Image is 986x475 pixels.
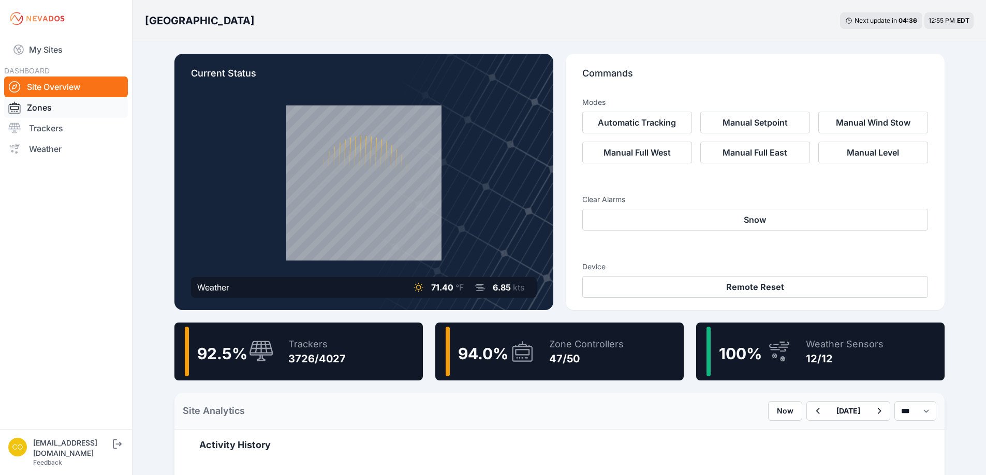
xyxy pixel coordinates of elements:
[435,323,684,380] a: 94.0%Zone Controllers47/50
[582,97,606,108] h3: Modes
[513,282,524,293] span: kts
[696,323,945,380] a: 100%Weather Sensors12/12
[582,262,928,272] h3: Device
[700,142,810,163] button: Manual Full East
[174,323,423,380] a: 92.5%Trackers3726/4027
[191,66,537,89] p: Current Status
[855,17,897,24] span: Next update in
[183,404,245,418] h2: Site Analytics
[145,13,255,28] h3: [GEOGRAPHIC_DATA]
[582,112,692,133] button: Automatic Tracking
[33,458,62,466] a: Feedback
[4,97,128,118] a: Zones
[957,17,969,24] span: EDT
[4,37,128,62] a: My Sites
[145,7,255,34] nav: Breadcrumb
[582,66,928,89] p: Commands
[199,438,920,452] h2: Activity History
[818,112,928,133] button: Manual Wind Stow
[899,17,917,25] div: 04 : 36
[929,17,955,24] span: 12:55 PM
[8,438,27,456] img: controlroomoperator@invenergy.com
[582,194,928,205] h3: Clear Alarms
[549,351,624,366] div: 47/50
[4,139,128,159] a: Weather
[4,118,128,139] a: Trackers
[806,337,884,351] div: Weather Sensors
[549,337,624,351] div: Zone Controllers
[818,142,928,163] button: Manual Level
[455,282,464,293] span: °F
[719,344,762,363] span: 100 %
[197,281,229,294] div: Weather
[806,351,884,366] div: 12/12
[768,401,802,421] button: Now
[8,10,66,27] img: Nevados
[458,344,508,363] span: 94.0 %
[582,142,692,163] button: Manual Full West
[197,344,247,363] span: 92.5 %
[288,351,346,366] div: 3726/4027
[4,76,128,97] a: Site Overview
[4,66,50,75] span: DASHBOARD
[582,209,928,231] button: Snow
[582,276,928,298] button: Remote Reset
[288,337,346,351] div: Trackers
[700,112,810,133] button: Manual Setpoint
[431,282,453,293] span: 71.40
[828,402,869,420] button: [DATE]
[493,282,511,293] span: 6.85
[33,438,111,458] div: [EMAIL_ADDRESS][DOMAIN_NAME]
